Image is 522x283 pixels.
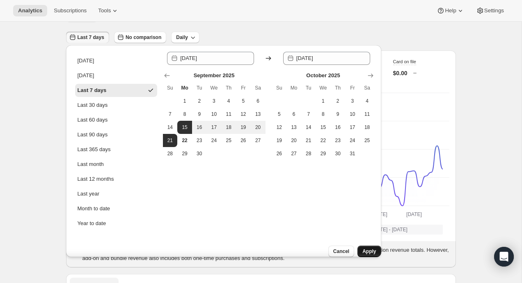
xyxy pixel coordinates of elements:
button: Tuesday October 14 2025 [301,121,316,134]
th: Thursday [330,81,345,94]
button: Thursday October 16 2025 [330,121,345,134]
button: Sunday September 7 2025 [163,108,178,121]
span: 2 [334,98,342,104]
button: Show next month, November 2025 [365,70,376,81]
button: Monday October 27 2025 [286,147,301,160]
button: [DATE] [75,69,157,82]
button: Tuesday October 21 2025 [301,134,316,147]
span: Tu [195,85,204,91]
p: $0.00 [393,69,408,77]
span: 27 [290,150,298,157]
span: 12 [275,124,284,131]
button: Wednesday September 3 2025 [207,94,222,108]
span: 12 [239,111,247,117]
button: End of range Sunday September 21 2025 [163,134,178,147]
button: Thursday October 9 2025 [330,108,345,121]
span: Analytics [18,7,42,14]
button: Monday September 1 2025 [177,94,192,108]
button: Last 7 days [75,84,157,97]
span: Mo [290,85,298,91]
button: Wednesday October 15 2025 [316,121,331,134]
span: 27 [254,137,262,144]
th: Wednesday [207,81,222,94]
span: 14 [304,124,313,131]
span: No comparison [126,34,161,41]
th: Saturday [360,81,375,94]
span: 13 [254,111,262,117]
span: 25 [224,137,233,144]
span: 26 [239,137,247,144]
span: 20 [254,124,262,131]
span: 3 [348,98,357,104]
span: 24 [348,137,357,144]
button: Last 60 days [75,113,157,127]
button: Sunday October 5 2025 [272,108,287,121]
span: 9 [334,111,342,117]
button: Tuesday October 28 2025 [301,147,316,160]
button: Saturday September 27 2025 [251,134,266,147]
button: Tuesday October 7 2025 [301,108,316,121]
button: Wednesday September 10 2025 [207,108,222,121]
button: Subscriptions [49,5,92,16]
span: We [210,85,218,91]
button: Last month [75,158,157,171]
th: Thursday [221,81,236,94]
span: Daily [176,34,188,41]
button: Tuesday September 16 2025 [192,121,207,134]
button: Thursday October 2 2025 [330,94,345,108]
button: Wednesday October 1 2025 [316,94,331,108]
button: Wednesday October 22 2025 [316,134,331,147]
div: Year to date [78,219,106,228]
button: Last year [75,187,157,200]
span: 14 [166,124,174,131]
th: Monday [286,81,301,94]
div: Month to date [78,205,110,213]
span: 1 [319,98,327,104]
button: Thursday September 25 2025 [221,134,236,147]
button: [DATE] [75,54,157,67]
button: [DATE] - [DATE] [361,225,443,235]
button: Saturday October 18 2025 [360,121,375,134]
div: Last 7 days [78,86,107,94]
span: Tools [98,7,111,14]
span: 22 [319,137,327,144]
span: 18 [224,124,233,131]
span: 4 [363,98,371,104]
span: 6 [254,98,262,104]
span: 15 [181,124,189,131]
span: 20 [290,137,298,144]
span: Mo [181,85,189,91]
button: Month to date [75,202,157,215]
span: Subscriptions [54,7,87,14]
button: Sunday September 14 2025 [163,121,178,134]
th: Tuesday [192,81,207,94]
button: Friday October 17 2025 [345,121,360,134]
span: [DATE] - [DATE] [372,226,408,233]
button: Sunday October 12 2025 [272,121,287,134]
button: Apply [357,246,381,257]
button: Monday October 13 2025 [286,121,301,134]
span: 31 [348,150,357,157]
th: Wednesday [316,81,331,94]
span: Th [224,85,233,91]
button: Tuesday September 2 2025 [192,94,207,108]
text: [DATE] [371,212,387,217]
button: Tuesday September 9 2025 [192,108,207,121]
span: 10 [210,111,218,117]
th: Sunday [272,81,287,94]
button: Sunday October 19 2025 [272,134,287,147]
button: Wednesday September 24 2025 [207,134,222,147]
span: 16 [334,124,342,131]
span: 18 [363,124,371,131]
button: Daily [171,32,199,43]
span: 28 [166,150,174,157]
span: 30 [195,150,204,157]
button: Monday October 20 2025 [286,134,301,147]
button: Saturday September 20 2025 [251,121,266,134]
span: 23 [334,137,342,144]
button: Wednesday October 8 2025 [316,108,331,121]
span: Fr [239,85,247,91]
span: 26 [275,150,284,157]
span: Th [334,85,342,91]
div: [DATE] [78,71,94,80]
